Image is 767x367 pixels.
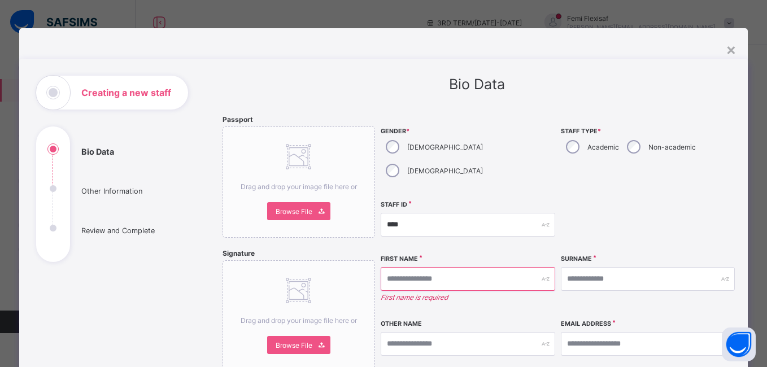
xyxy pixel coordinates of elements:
span: Bio Data [449,76,505,93]
button: Open asap [722,327,756,361]
span: Browse File [276,207,312,216]
label: [DEMOGRAPHIC_DATA] [407,143,483,151]
span: Signature [223,249,255,257]
label: Non-academic [648,143,696,151]
span: Browse File [276,341,312,349]
div: Drag and drop your image file here orBrowse File [223,126,375,238]
h1: Creating a new staff [81,88,171,97]
label: Other Name [381,320,422,327]
label: Surname [561,255,592,263]
em: First name is required [381,293,555,302]
label: [DEMOGRAPHIC_DATA] [407,167,483,175]
label: First Name [381,255,418,263]
span: Drag and drop your image file here or [241,182,357,191]
span: Gender [381,128,555,135]
span: Drag and drop your image file here or [241,316,357,325]
label: Email Address [561,320,611,327]
div: × [726,40,737,59]
label: Staff ID [381,201,407,208]
label: Academic [587,143,619,151]
span: Staff Type [561,128,735,135]
span: Passport [223,115,253,124]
